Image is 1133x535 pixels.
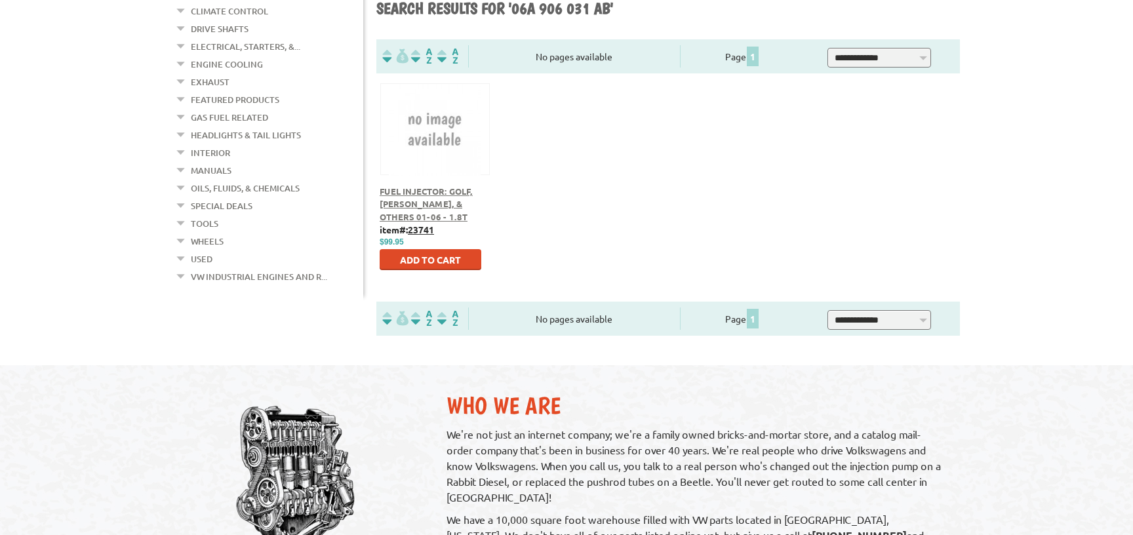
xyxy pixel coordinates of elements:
[380,186,473,222] a: Fuel Injector: Golf, [PERSON_NAME], & Others 01-06 - 1.8T
[380,249,481,270] button: Add to Cart
[191,20,248,37] a: Drive Shafts
[747,309,759,328] span: 1
[382,311,408,326] img: filterpricelow.svg
[680,45,805,68] div: Page
[191,56,263,73] a: Engine Cooling
[435,311,461,326] img: Sort by Sales Rank
[191,3,268,20] a: Climate Control
[191,233,224,250] a: Wheels
[747,47,759,66] span: 1
[191,180,300,197] a: Oils, Fluids, & Chemicals
[191,215,218,232] a: Tools
[191,73,229,90] a: Exhaust
[447,426,947,505] p: We're not just an internet company; we're a family owned bricks-and-mortar store, and a catalog m...
[191,127,301,144] a: Headlights & Tail Lights
[191,91,279,108] a: Featured Products
[191,162,231,179] a: Manuals
[408,224,434,235] u: 23741
[408,311,435,326] img: Sort by Headline
[447,391,947,420] h2: Who We Are
[680,307,805,330] div: Page
[469,312,680,326] div: No pages available
[191,144,230,161] a: Interior
[191,197,252,214] a: Special Deals
[382,49,408,64] img: filterpricelow.svg
[435,49,461,64] img: Sort by Sales Rank
[408,49,435,64] img: Sort by Headline
[380,224,434,235] b: item#:
[191,109,268,126] a: Gas Fuel Related
[380,237,404,247] span: $99.95
[191,268,327,285] a: VW Industrial Engines and R...
[191,38,300,55] a: Electrical, Starters, &...
[400,254,461,266] span: Add to Cart
[191,250,212,267] a: Used
[469,50,680,64] div: No pages available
